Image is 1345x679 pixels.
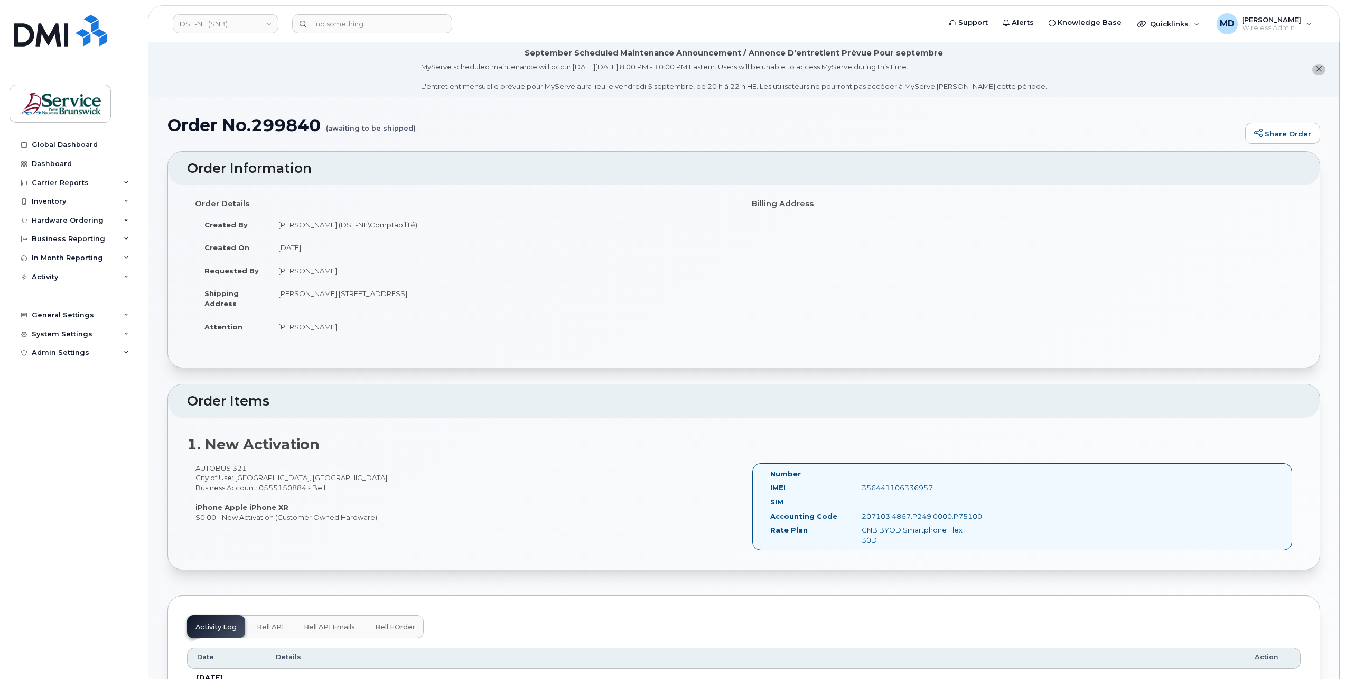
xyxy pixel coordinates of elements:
[187,436,320,453] strong: 1. New Activation
[854,525,982,545] div: GNB BYOD Smartphone Flex 30D
[770,469,801,479] label: Number
[269,259,736,282] td: [PERSON_NAME]
[257,623,284,631] span: Bell API
[326,116,416,132] small: (awaiting to be shipped)
[204,243,249,252] strong: Created On
[276,653,301,662] span: Details
[1312,64,1325,75] button: close notification
[187,161,1301,176] h2: Order Information
[1245,123,1320,144] a: Share Order
[204,221,248,229] strong: Created By
[269,213,736,236] td: [PERSON_NAME] (DSF-NE\Comptabilité)
[770,525,808,535] label: Rate Plan
[269,282,736,315] td: [PERSON_NAME] [STREET_ADDRESS]
[304,623,355,631] span: Bell API Emails
[197,653,214,662] span: Date
[1245,648,1301,669] th: Action
[187,394,1301,409] h2: Order Items
[187,463,744,522] div: AUTOBUS 321 City of Use: [GEOGRAPHIC_DATA], [GEOGRAPHIC_DATA] Business Account: 0555150884 - Bell...
[770,483,786,493] label: IMEI
[204,267,259,275] strong: Requested By
[195,503,288,511] strong: iPhone Apple iPhone XR
[375,623,415,631] span: Bell eOrder
[167,116,1240,134] h1: Order No.299840
[204,323,242,331] strong: Attention
[269,236,736,259] td: [DATE]
[752,199,1293,208] h4: Billing Address
[204,289,239,308] strong: Shipping Address
[269,315,736,338] td: [PERSON_NAME]
[525,48,943,59] div: September Scheduled Maintenance Announcement / Annonce D'entretient Prévue Pour septembre
[770,497,783,507] label: SIM
[195,199,736,208] h4: Order Details
[421,62,1047,91] div: MyServe scheduled maintenance will occur [DATE][DATE] 8:00 PM - 10:00 PM Eastern. Users will be u...
[770,511,837,521] label: Accounting Code
[854,511,982,521] div: 207103.4867.P249.0000.P75100
[854,483,982,493] div: 356441106336957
